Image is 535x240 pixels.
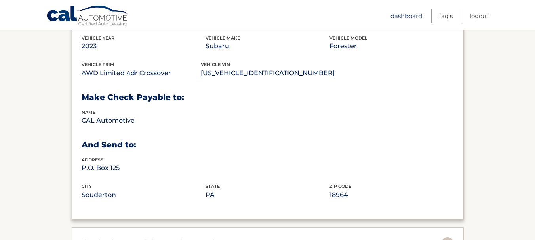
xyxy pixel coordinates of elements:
[201,62,230,67] span: vehicle vin
[206,41,329,52] p: Subaru
[46,5,129,28] a: Cal Automotive
[206,183,220,189] span: state
[82,189,206,200] p: Souderton
[82,41,206,52] p: 2023
[329,189,453,200] p: 18964
[206,189,329,200] p: PA
[82,110,95,115] span: name
[390,9,422,23] a: Dashboard
[82,140,454,150] h3: And Send to:
[329,183,351,189] span: zip code
[206,35,240,41] span: vehicle make
[439,9,453,23] a: FAQ's
[329,41,453,52] p: Forester
[82,68,201,79] p: AWD Limited 4dr Crossover
[82,115,206,126] p: CAL Automotive
[201,68,335,79] p: [US_VEHICLE_IDENTIFICATION_NUMBER]
[82,93,454,102] h3: Make Check Payable to:
[82,163,206,174] p: P.O. Box 125
[82,35,114,41] span: vehicle Year
[329,35,367,41] span: vehicle model
[82,183,92,189] span: city
[82,157,103,163] span: address
[470,9,489,23] a: Logout
[82,62,114,67] span: vehicle trim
